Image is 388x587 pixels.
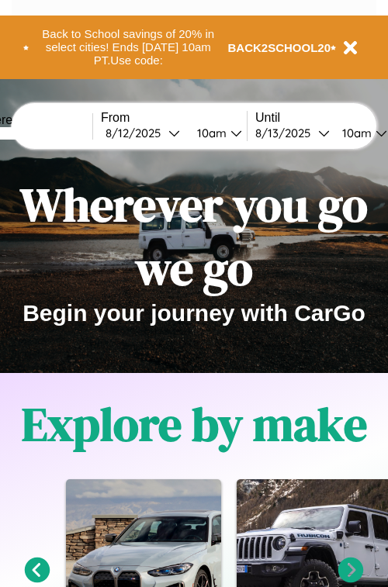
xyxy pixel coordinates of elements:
button: Back to School savings of 20% in select cities! Ends [DATE] 10am PT.Use code: [29,23,228,71]
button: 10am [185,125,247,141]
label: From [101,111,247,125]
div: 10am [189,126,230,140]
div: 10am [334,126,376,140]
div: 8 / 13 / 2025 [255,126,318,140]
b: BACK2SCHOOL20 [228,41,331,54]
button: 8/12/2025 [101,125,185,141]
div: 8 / 12 / 2025 [106,126,168,140]
h1: Explore by make [22,392,367,456]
